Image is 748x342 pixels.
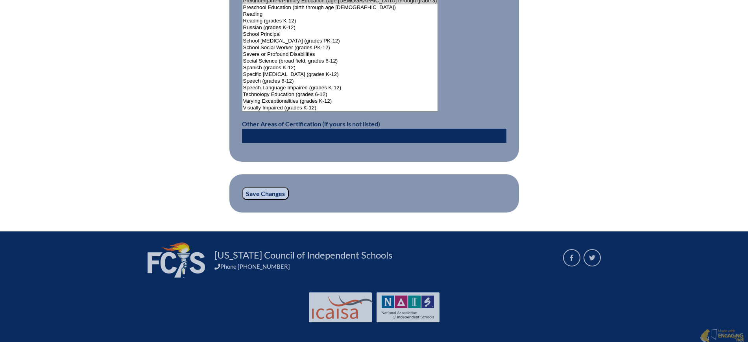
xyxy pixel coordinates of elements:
[242,38,438,44] option: School [MEDICAL_DATA] (grades PK-12)
[242,65,438,71] option: Spanish (grades K-12)
[211,249,395,261] a: [US_STATE] Council of Independent Schools
[242,44,438,51] option: School Social Worker (grades PK-12)
[242,18,438,24] option: Reading (grades K-12)
[242,120,380,128] label: Other Areas of Certification (if yours is not listed)
[242,187,289,200] input: Save Changes
[242,91,438,98] option: Technology Education (grades 6-12)
[711,329,719,340] img: Engaging - Bring it online
[242,31,438,38] option: School Principal
[242,105,438,111] option: Visually Impaired (grades K-12)
[242,24,438,31] option: Russian (grades K-12)
[242,78,438,85] option: Speech (grades 6-12)
[148,242,205,278] img: FCIS_logo_white
[382,296,434,319] img: NAIS Logo
[242,71,438,78] option: Specific [MEDICAL_DATA] (grades K-12)
[312,296,373,319] img: Int'l Council Advancing Independent School Accreditation logo
[242,58,438,65] option: Social Science (broad field; grades 6-12)
[242,85,438,91] option: Speech-Language Impaired (grades K-12)
[242,4,438,11] option: Preschool Education (birth through age [DEMOGRAPHIC_DATA])
[242,11,438,18] option: Reading
[214,263,554,270] div: Phone [PHONE_NUMBER]
[242,98,438,105] option: Varying Exceptionalities (grades K-12)
[242,51,438,58] option: Severe or Profound Disabilities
